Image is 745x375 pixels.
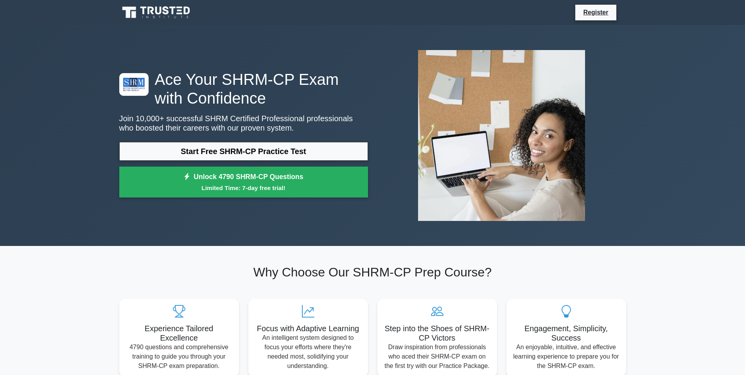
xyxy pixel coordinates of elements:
p: 4790 questions and comprehensive training to guide you through your SHRM-CP exam preparation. [126,343,233,371]
h5: Experience Tailored Excellence [126,324,233,343]
h5: Step into the Shoes of SHRM-CP Victors [384,324,491,343]
h2: Why Choose Our SHRM-CP Prep Course? [119,265,626,280]
h5: Focus with Adaptive Learning [255,324,362,333]
a: Unlock 4790 SHRM-CP QuestionsLimited Time: 7-day free trial! [119,167,368,198]
p: Draw inspiration from professionals who aced their SHRM-CP exam on the first try with our Practic... [384,343,491,371]
p: An enjoyable, intuitive, and effective learning experience to prepare you for the SHRM-CP exam. [513,343,620,371]
a: Register [578,7,613,17]
h5: Engagement, Simplicity, Success [513,324,620,343]
p: An intelligent system designed to focus your efforts where they're needed most, solidifying your ... [255,333,362,371]
p: Join 10,000+ successful SHRM Certified Professional professionals who boosted their careers with ... [119,114,368,133]
h1: Ace Your SHRM-CP Exam with Confidence [119,70,368,108]
small: Limited Time: 7-day free trial! [129,183,358,192]
a: Start Free SHRM-CP Practice Test [119,142,368,161]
